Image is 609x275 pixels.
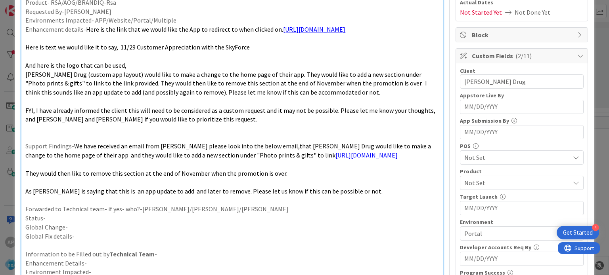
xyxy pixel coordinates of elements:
[515,8,550,17] span: Not Done Yet
[460,143,584,149] div: POS
[25,232,439,241] p: Global Fix details-
[460,194,584,199] div: Target Launch
[460,169,584,174] div: Product
[25,250,439,259] p: Information to be Filled out by -
[17,1,36,11] span: Support
[25,106,437,123] span: FYI, I have already informed the client this will need to be considered as a custom request and i...
[25,61,126,69] span: And here is the logo that can be used,
[464,178,570,188] span: Not Set
[460,67,475,74] label: Client
[592,224,599,231] div: 4
[25,16,439,25] p: Environments Impacted- APP/Website/Portal/Multiple
[283,25,345,33] a: [URL][DOMAIN_NAME]
[464,201,579,215] input: MM/DD/YYYY
[86,25,283,33] span: Here is the link that we would like the App to redirect to when clicked on.
[464,153,570,162] span: Not Set
[25,7,439,16] p: Requested By-[PERSON_NAME]
[460,219,584,225] div: Environment
[25,142,432,159] span: We have received an email from [PERSON_NAME] please look into the below email,that [PERSON_NAME] ...
[25,214,439,223] p: Status-
[464,252,579,266] input: MM/DD/YYYY
[460,93,584,98] div: Appstore Live By
[472,30,573,40] span: Block
[25,223,439,232] p: Global Change-
[25,259,439,268] p: Enhancement Details-
[460,8,502,17] span: Not Started Yet
[557,226,599,239] div: Open Get Started checklist, remaining modules: 4
[515,52,532,60] span: ( 2/11 )
[25,187,383,195] span: As [PERSON_NAME] is saying that this is an app update to add and later to remove. Please let us k...
[25,169,287,177] span: They would then like to remove this section at the end of November when the promotion is over.
[460,118,584,123] div: App Submission By
[25,43,250,51] span: Here is text we would like it to say, 11/29 Customer Appreciation with the SkyForce
[109,250,155,258] strong: Technical Team
[464,125,579,139] input: MM/DD/YYYY
[563,229,593,237] div: Get Started
[472,51,573,61] span: Custom Fields
[464,100,579,114] input: MM/DD/YYYY
[25,142,439,159] p: Support Findings-
[335,151,398,159] a: [URL][DOMAIN_NAME]
[460,245,584,250] div: Developer Accounts Req By
[464,229,570,238] span: Portal
[25,25,439,34] p: Enhancement details-
[25,70,428,96] span: [PERSON_NAME] Drug (custom app layout) would like to make a change to the home page of their app....
[25,205,439,214] p: Forwarded to Technical team- if yes- who?-[PERSON_NAME]/[PERSON_NAME]/[PERSON_NAME]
